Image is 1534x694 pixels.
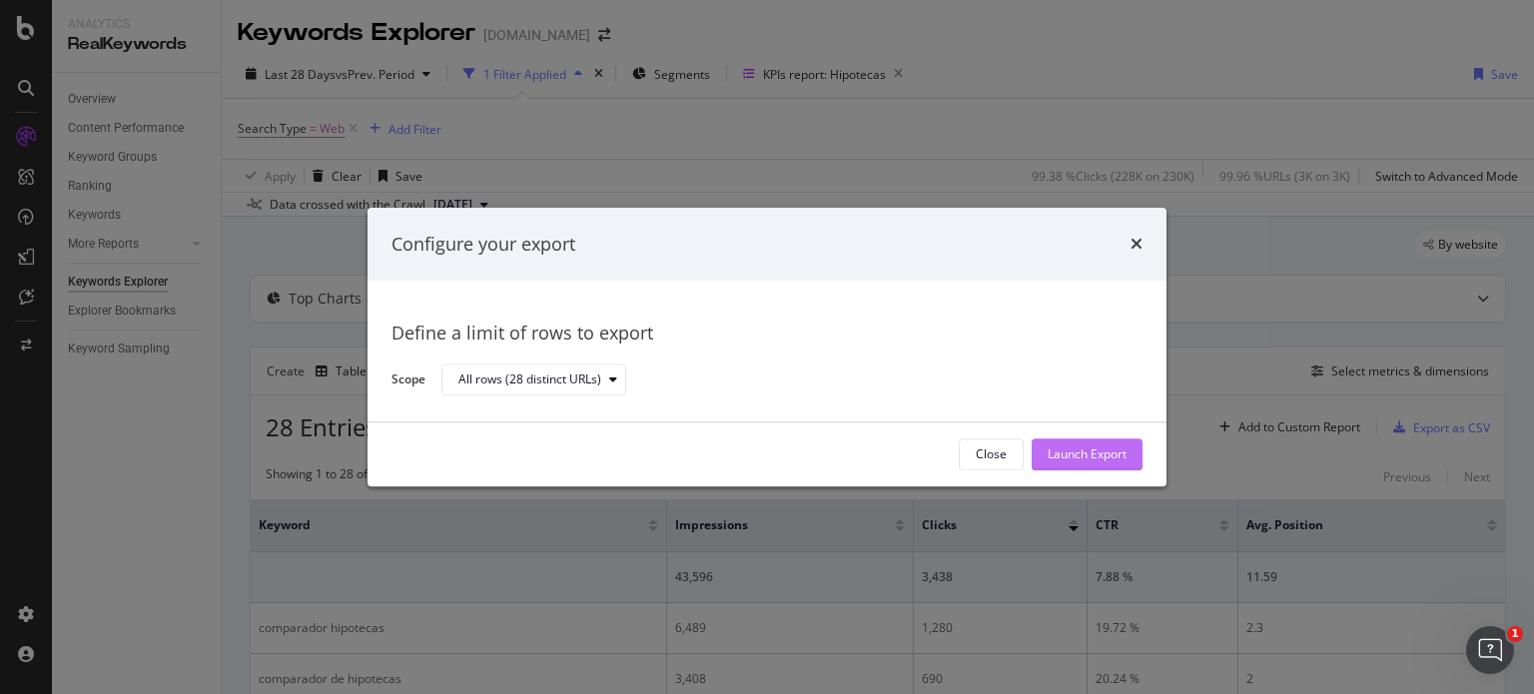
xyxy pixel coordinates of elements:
[368,208,1166,486] div: modal
[391,322,1143,347] div: Define a limit of rows to export
[1032,438,1143,470] button: Launch Export
[1048,446,1127,463] div: Launch Export
[976,446,1007,463] div: Close
[458,374,601,386] div: All rows (28 distinct URLs)
[391,370,425,392] label: Scope
[391,232,575,258] div: Configure your export
[959,438,1024,470] button: Close
[1131,232,1143,258] div: times
[441,364,626,396] button: All rows (28 distinct URLs)
[1466,626,1514,674] iframe: Intercom live chat
[1507,626,1523,642] span: 1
